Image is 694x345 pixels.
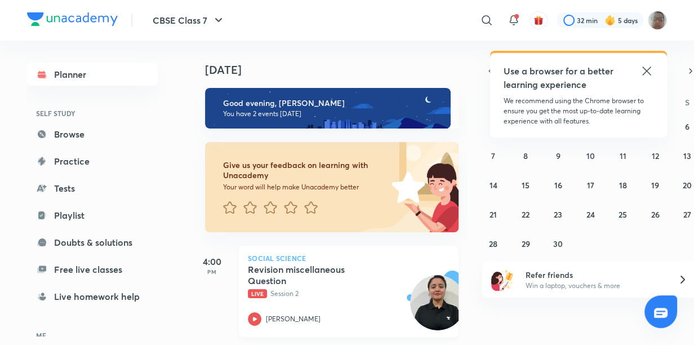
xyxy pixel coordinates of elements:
button: September 22, 2025 [517,205,535,223]
p: Your word will help make Unacademy better [223,183,388,192]
img: referral [491,268,514,291]
abbr: September 23, 2025 [554,209,562,220]
a: Practice [27,150,158,172]
h6: Refer friends [526,269,664,281]
button: September 14, 2025 [484,176,502,194]
abbr: September 29, 2025 [522,238,530,249]
a: Free live classes [27,258,158,281]
abbr: September 26, 2025 [651,209,659,220]
button: September 16, 2025 [549,176,567,194]
h5: Revision miscellaneous Question [248,264,388,286]
abbr: September 19, 2025 [651,180,659,191]
h5: 4:00 [189,255,234,268]
button: September 17, 2025 [581,176,599,194]
abbr: September 10, 2025 [586,151,594,161]
button: September 12, 2025 [646,147,664,165]
img: avatar [533,15,544,25]
button: September 21, 2025 [484,205,502,223]
a: Browse [27,123,158,145]
img: feedback_image [353,142,459,232]
abbr: September 21, 2025 [490,209,497,220]
p: Session 2 [248,289,425,299]
button: September 23, 2025 [549,205,567,223]
abbr: September 27, 2025 [683,209,691,220]
abbr: September 14, 2025 [490,180,497,191]
abbr: September 30, 2025 [553,238,563,249]
button: September 7, 2025 [484,147,502,165]
h4: [DATE] [205,63,470,77]
button: CBSE Class 7 [146,9,232,32]
h6: SELF STUDY [27,104,158,123]
button: September 25, 2025 [613,205,631,223]
abbr: September 7, 2025 [491,151,495,161]
abbr: September 12, 2025 [651,151,659,161]
a: Tests [27,177,158,200]
img: evening [205,88,451,129]
abbr: Saturday [685,97,689,108]
button: September 15, 2025 [517,176,535,194]
a: Company Logo [27,12,118,29]
a: Playlist [27,204,158,227]
button: avatar [530,11,548,29]
button: September 8, 2025 [517,147,535,165]
p: Win a laptop, vouchers & more [526,281,664,291]
button: September 26, 2025 [646,205,664,223]
h6: ME [27,326,158,345]
button: September 18, 2025 [613,176,631,194]
img: Company Logo [27,12,118,26]
p: We recommend using the Chrome browser to ensure you get the most up-to-date learning experience w... [504,96,653,126]
p: PM [189,268,234,275]
abbr: September 28, 2025 [489,238,497,249]
button: September 19, 2025 [646,176,664,194]
button: September 9, 2025 [549,147,567,165]
button: September 24, 2025 [581,205,599,223]
abbr: September 16, 2025 [554,180,562,191]
abbr: September 8, 2025 [523,151,528,161]
img: streak [604,15,616,26]
span: Live [248,289,267,298]
p: Social Science [248,255,450,262]
button: September 11, 2025 [613,147,631,165]
h6: Give us your feedback on learning with Unacademy [223,160,388,180]
abbr: September 15, 2025 [522,180,530,191]
abbr: September 6, 2025 [685,121,689,132]
abbr: September 25, 2025 [619,209,627,220]
img: Vinayak Mishra [648,11,667,30]
p: You have 2 events [DATE] [223,109,441,118]
a: Doubts & solutions [27,231,158,254]
abbr: September 9, 2025 [556,151,560,161]
h5: Use a browser for a better learning experience [504,64,616,91]
h6: Good evening, [PERSON_NAME] [223,98,441,108]
a: Planner [27,63,158,86]
button: September 10, 2025 [581,147,599,165]
a: Live homework help [27,285,158,308]
abbr: September 17, 2025 [586,180,594,191]
button: September 29, 2025 [517,235,535,253]
abbr: September 13, 2025 [683,151,691,161]
button: September 28, 2025 [484,235,502,253]
abbr: September 18, 2025 [619,180,626,191]
abbr: September 24, 2025 [586,209,594,220]
abbr: September 22, 2025 [522,209,530,220]
abbr: September 20, 2025 [683,180,692,191]
button: September 30, 2025 [549,235,567,253]
abbr: September 11, 2025 [619,151,626,161]
p: [PERSON_NAME] [266,314,321,324]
